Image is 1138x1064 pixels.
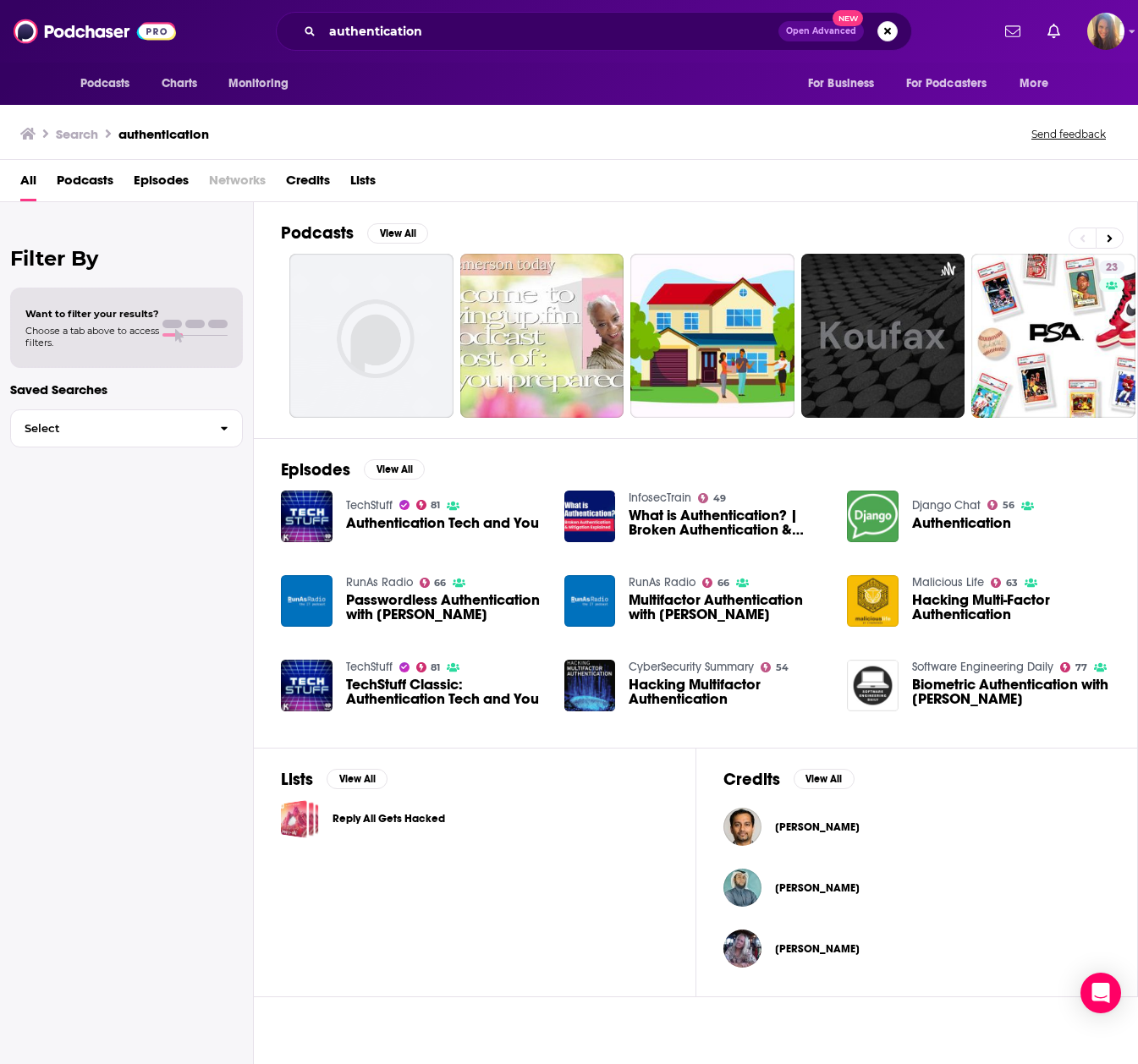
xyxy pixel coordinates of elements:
button: open menu [1008,68,1069,100]
img: Passwordless Authentication with Libby Brown [281,575,333,627]
a: Show notifications dropdown [998,17,1027,46]
button: open menu [796,68,896,100]
a: CreditsView All [723,769,855,790]
button: View All [364,459,425,480]
a: Peggy Gallagher [723,930,761,968]
span: What is Authentication? | Broken Authentication & Mitigation Explained [629,508,827,537]
a: Show notifications dropdown [1041,17,1067,46]
button: open menu [895,68,1012,100]
button: View All [367,223,428,244]
button: open menu [69,68,152,100]
a: 49 [698,493,726,503]
span: 81 [431,502,440,509]
button: Select [10,409,243,447]
a: PodcastsView All [281,222,428,244]
a: Multifactor Authentication with Dana Epp [564,575,616,627]
span: Monitoring [228,72,289,96]
h2: Podcasts [281,222,354,244]
a: Vijay Balasubramaniyan [775,820,860,834]
button: Vijay BalasubramaniyanVijay Balasubramaniyan [723,800,1111,854]
a: 63 [991,578,1018,588]
img: User Profile [1087,13,1124,50]
span: Networks [209,167,266,201]
a: TechStuff Classic: Authentication Tech and You [346,677,544,706]
button: View All [327,769,388,789]
h2: Episodes [281,459,350,480]
h2: Credits [723,769,780,790]
span: 77 [1075,664,1087,672]
span: Hacking Multifactor Authentication [629,677,827,706]
span: For Podcasters [906,72,987,96]
a: Malicious Life [912,575,984,590]
span: Biometric Authentication with [PERSON_NAME] [912,677,1110,706]
a: Biometric Authentication with Vincent Delitz [847,660,899,711]
span: Passwordless Authentication with [PERSON_NAME] [346,593,544,622]
button: Mohammed AldoubMohammed Aldoub [723,861,1111,915]
span: [PERSON_NAME] [775,881,860,895]
a: TechStuff [346,498,393,513]
a: Podcasts [57,167,113,201]
span: 66 [434,579,446,587]
a: InfosecTrain [629,491,691,505]
span: For Business [808,72,875,96]
a: 56 [987,500,1014,510]
img: Hacking Multifactor Authentication [564,660,616,711]
a: Reply All Gets Hacked [281,800,319,838]
img: Podchaser - Follow, Share and Rate Podcasts [14,15,176,47]
h2: Lists [281,769,313,790]
a: Lists [350,167,376,201]
a: RunAs Radio [346,575,413,590]
a: 77 [1060,662,1087,672]
span: Logged in as AHartman333 [1087,13,1124,50]
a: Authentication [912,516,1011,530]
div: Open Intercom Messenger [1080,973,1121,1013]
span: 49 [713,495,726,502]
button: open menu [217,68,311,100]
a: Biometric Authentication with Vincent Delitz [912,677,1110,706]
a: 23 [1099,261,1124,274]
div: Search podcasts, credits, & more... [276,12,912,51]
h3: authentication [118,126,209,142]
span: 54 [776,664,789,672]
span: Episodes [134,167,189,201]
span: New [833,10,863,26]
button: Send feedback [1026,127,1111,141]
span: [PERSON_NAME] [775,820,860,834]
h3: Search [56,126,98,142]
img: TechStuff Classic: Authentication Tech and You [281,660,333,711]
a: Authentication [847,491,899,542]
img: Mohammed Aldoub [723,869,761,907]
span: More [1020,72,1048,96]
button: Show profile menu [1087,13,1124,50]
a: 54 [761,662,789,672]
a: ListsView All [281,769,388,790]
span: Open Advanced [786,27,856,36]
a: Authentication Tech and You [346,516,539,530]
img: Vijay Balasubramaniyan [723,808,761,846]
span: [PERSON_NAME] [775,942,860,956]
a: Credits [286,167,330,201]
a: Mohammed Aldoub [775,881,860,895]
a: Hacking Multi-Factor Authentication [847,575,899,627]
span: 56 [1003,502,1014,509]
a: Charts [151,68,208,100]
span: Multifactor Authentication with [PERSON_NAME] [629,593,827,622]
img: What is Authentication? | Broken Authentication & Mitigation Explained [564,491,616,542]
span: 23 [1106,260,1118,277]
a: Hacking Multi-Factor Authentication [912,593,1110,622]
button: View All [794,769,855,789]
a: All [20,167,36,201]
a: Passwordless Authentication with Libby Brown [346,593,544,622]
